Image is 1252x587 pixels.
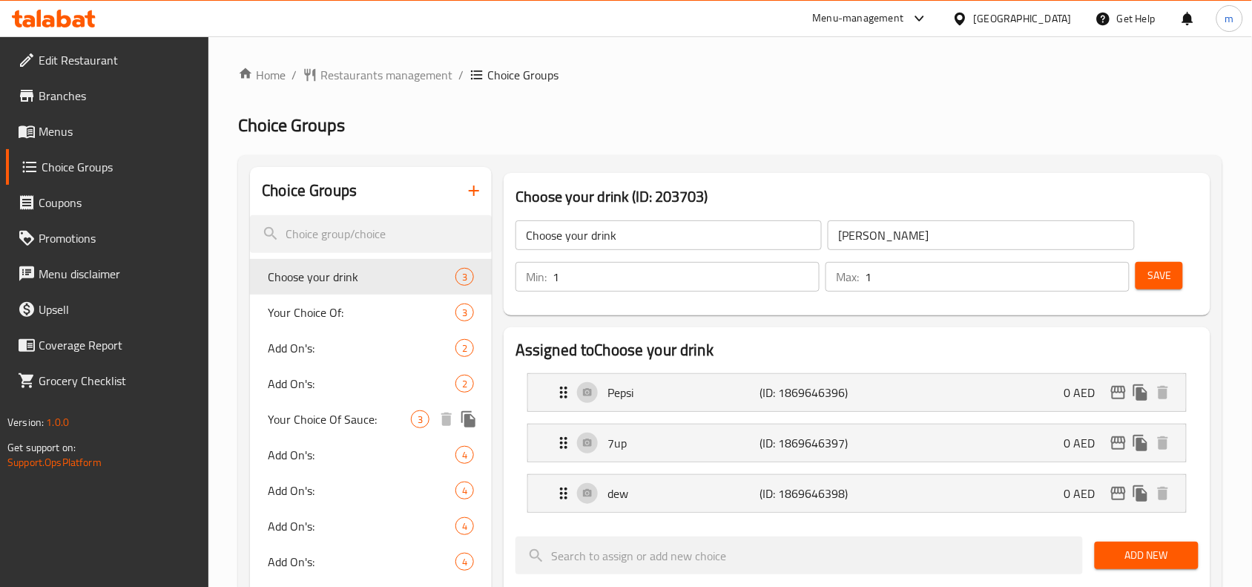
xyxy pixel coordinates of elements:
[39,122,197,140] span: Menus
[455,517,474,535] div: Choices
[7,438,76,457] span: Get support on:
[238,108,345,142] span: Choice Groups
[268,410,411,428] span: Your Choice Of Sauce:
[456,519,473,534] span: 4
[1107,381,1130,404] button: edit
[411,410,429,428] div: Choices
[1095,542,1199,569] button: Add New
[6,114,209,149] a: Menus
[515,468,1199,519] li: Expand
[455,268,474,286] div: Choices
[455,304,474,321] div: Choices
[1152,482,1174,505] button: delete
[39,87,197,105] span: Branches
[456,555,473,569] span: 4
[515,418,1199,468] li: Expand
[250,473,492,508] div: Add On's:4
[6,292,209,327] a: Upsell
[435,408,458,430] button: delete
[6,149,209,185] a: Choice Groups
[250,437,492,473] div: Add On's:4
[1152,432,1174,454] button: delete
[1064,434,1107,452] p: 0 AED
[1107,482,1130,505] button: edit
[1130,381,1152,404] button: duplicate
[6,256,209,292] a: Menu disclaimer
[455,339,474,357] div: Choices
[1064,485,1107,502] p: 0 AED
[515,185,1199,209] h3: Choose your drink (ID: 203703)
[455,482,474,499] div: Choices
[39,301,197,318] span: Upsell
[526,268,547,286] p: Min:
[1152,381,1174,404] button: delete
[303,66,452,84] a: Restaurants management
[813,10,904,27] div: Menu-management
[1107,546,1187,565] span: Add New
[412,413,429,427] span: 3
[760,384,861,401] p: (ID: 1869646396)
[456,448,473,462] span: 4
[528,475,1186,512] div: Expand
[268,482,455,499] span: Add On's:
[456,341,473,355] span: 2
[39,265,197,283] span: Menu disclaimer
[1225,10,1234,27] span: m
[455,446,474,464] div: Choices
[458,408,480,430] button: duplicate
[250,544,492,580] div: Add On's:4
[515,339,1199,361] h2: Assigned to Choose your drink
[39,194,197,211] span: Coupons
[320,66,452,84] span: Restaurants management
[250,259,492,295] div: Choose your drink3
[238,66,286,84] a: Home
[487,66,559,84] span: Choice Groups
[760,485,861,502] p: (ID: 1869646398)
[250,508,492,544] div: Add On's:4
[6,327,209,363] a: Coverage Report
[607,434,760,452] p: 7up
[515,367,1199,418] li: Expand
[456,270,473,284] span: 3
[1107,432,1130,454] button: edit
[262,180,357,202] h2: Choice Groups
[39,229,197,247] span: Promotions
[1136,262,1183,289] button: Save
[250,366,492,401] div: Add On's:2
[39,372,197,390] span: Grocery Checklist
[458,66,464,84] li: /
[7,453,102,472] a: Support.OpsPlatform
[39,336,197,354] span: Coverage Report
[1130,482,1152,505] button: duplicate
[528,424,1186,462] div: Expand
[291,66,297,84] li: /
[456,306,473,320] span: 3
[836,268,859,286] p: Max:
[42,158,197,176] span: Choice Groups
[456,484,473,498] span: 4
[268,268,455,286] span: Choose your drink
[268,304,455,321] span: Your Choice Of:
[250,330,492,366] div: Add On's:2
[528,374,1186,411] div: Expand
[250,401,492,437] div: Your Choice Of Sauce:3deleteduplicate
[46,413,69,432] span: 1.0.0
[6,363,209,399] a: Grocery Checklist
[607,485,760,502] p: dew
[250,215,492,253] input: search
[6,42,209,78] a: Edit Restaurant
[455,375,474,393] div: Choices
[456,377,473,391] span: 2
[1130,432,1152,454] button: duplicate
[268,517,455,535] span: Add On's:
[39,51,197,69] span: Edit Restaurant
[7,413,44,432] span: Version:
[1064,384,1107,401] p: 0 AED
[6,185,209,220] a: Coupons
[6,220,209,256] a: Promotions
[455,553,474,571] div: Choices
[268,553,455,571] span: Add On's:
[268,446,455,464] span: Add On's:
[607,384,760,401] p: Pepsi
[268,339,455,357] span: Add On's:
